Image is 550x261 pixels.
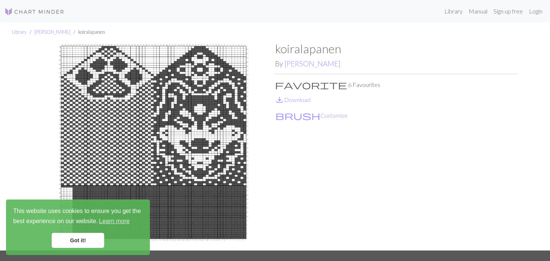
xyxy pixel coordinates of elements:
[275,95,284,104] i: Download
[34,29,70,35] a: [PERSON_NAME]
[275,59,518,68] h2: By
[275,42,518,56] h1: koiralapanen
[441,4,466,19] a: Library
[4,7,64,16] img: Logo
[275,110,320,121] span: brush
[32,42,275,250] img: koiralapanen
[12,29,27,35] a: Library
[284,59,341,68] a: [PERSON_NAME]
[98,216,131,227] a: learn more about cookies
[275,96,311,103] a: DownloadDownload
[70,28,105,36] li: koiralapanen
[275,79,347,90] span: favorite
[275,111,320,120] i: Customise
[490,4,526,19] a: Sign up free
[13,207,143,227] span: This website uses cookies to ensure you get the best experience on our website.
[526,4,546,19] a: Login
[275,80,347,89] i: Favourite
[275,80,518,89] p: 6 Favourites
[275,111,348,120] button: CustomiseCustomise
[466,4,490,19] a: Manual
[275,94,284,105] span: save_alt
[52,233,104,248] a: dismiss cookie message
[6,199,150,255] div: cookieconsent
